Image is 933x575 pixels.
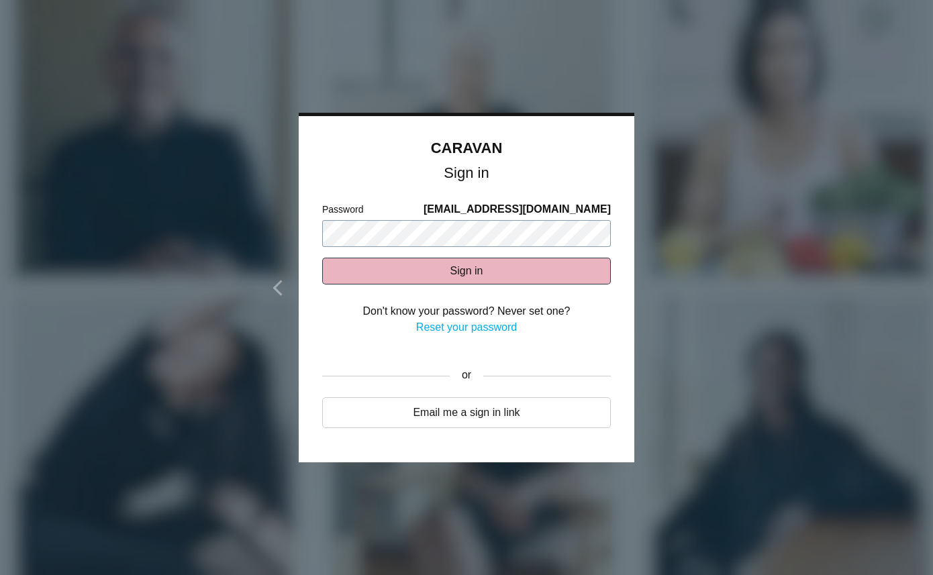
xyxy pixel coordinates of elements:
[322,203,363,217] label: Password
[322,397,611,428] a: Email me a sign in link
[322,258,611,284] button: Sign in
[322,167,611,179] h1: Sign in
[424,201,611,217] span: [EMAIL_ADDRESS][DOMAIN_NAME]
[450,359,483,393] div: or
[322,303,611,319] div: Don't know your password? Never set one?
[431,140,503,156] a: CARAVAN
[416,321,517,333] a: Reset your password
